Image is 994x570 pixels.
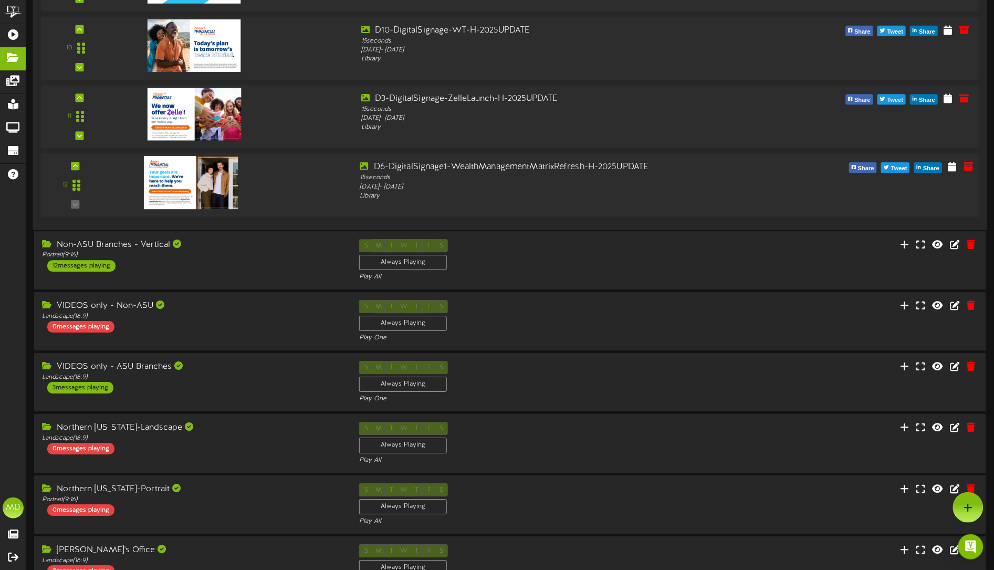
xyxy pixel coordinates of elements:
div: Landscape ( 16:9 ) [42,312,343,321]
div: 11 [67,112,71,121]
div: D10-DigitalSignage-WT-H-2025UPDATE [361,24,737,36]
button: Share [846,25,874,36]
div: Library [361,54,737,63]
button: Share [911,25,938,36]
div: [DATE] - [DATE] [361,114,737,123]
span: Share [856,163,876,174]
div: [DATE] - [DATE] [361,45,737,54]
div: Non-ASU Branches - Vertical [42,239,343,251]
div: Play One [359,334,661,343]
button: Share [846,94,874,105]
img: 70ed1683-1854-4030-ab2c-6ebc7a0d869e.jpg [144,156,238,209]
span: Tweet [885,26,905,37]
div: Always Playing [359,255,447,270]
div: [DATE] - [DATE] [360,182,739,191]
button: Tweet [877,25,906,36]
div: 15 seconds [361,105,737,113]
div: 3 messages playing [47,382,113,393]
div: Landscape ( 16:9 ) [42,556,343,565]
div: Open Intercom Messenger [958,534,983,559]
span: Share [921,163,941,174]
div: Library [360,191,739,200]
div: Play All [359,456,661,465]
div: D6-DigitalSignage1-WealthManagementMatrixRefresh-H-2025UPDATE [360,161,739,173]
img: 630d782f-9be1-4121-aa42-23b9d2266d73.jpg [148,19,241,71]
div: Play One [359,395,661,403]
button: Tweet [881,162,910,173]
span: Share [853,26,873,37]
div: 12 [62,180,68,189]
div: 0 messages playing [47,321,114,333]
div: Always Playing [359,499,447,514]
div: Landscape ( 16:9 ) [42,434,343,443]
div: Always Playing [359,438,447,453]
div: Library [361,123,737,132]
span: Share [917,95,938,106]
button: Share [911,94,938,105]
div: Portrait ( 9:16 ) [42,251,343,260]
div: Always Playing [359,377,447,392]
div: Portrait ( 9:16 ) [42,495,343,504]
span: Share [917,26,938,37]
span: Tweet [885,95,905,106]
div: Play All [359,273,661,282]
div: Northern [US_STATE]-Portrait [42,483,343,495]
button: Tweet [877,94,906,105]
button: Share [849,162,877,173]
div: MD [3,498,24,519]
div: 15 seconds [361,36,737,45]
div: 0 messages playing [47,504,114,516]
div: D3-DigitalSignage-ZelleLaunch-H-2025UPDATE [361,92,737,105]
div: Play All [359,517,661,526]
div: 12 messages playing [47,260,116,272]
div: Always Playing [359,316,447,331]
button: Share [914,162,942,173]
div: VIDEOS only - Non-ASU [42,300,343,312]
span: Share [853,95,873,106]
div: 0 messages playing [47,443,114,454]
span: Tweet [889,163,909,174]
div: VIDEOS only - ASU Branches [42,361,343,373]
div: [PERSON_NAME]'s Office [42,544,343,556]
img: af59dd9a-4ea6-463a-a2cc-91f08a2ae75c.jpg [148,87,241,140]
div: Northern [US_STATE]-Landscape [42,422,343,434]
div: 10 [66,44,72,53]
div: 15 seconds [360,173,739,182]
div: Landscape ( 16:9 ) [42,373,343,382]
